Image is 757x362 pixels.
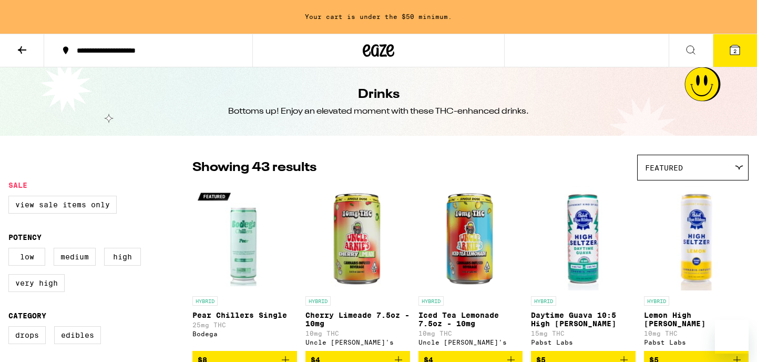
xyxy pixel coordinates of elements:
div: Bodega [192,330,297,337]
p: 10mg THC [644,330,749,337]
p: HYBRID [418,296,444,306]
span: Featured [645,164,683,172]
p: HYBRID [644,296,669,306]
a: Open page for Pear Chillers Single from Bodega [192,186,297,351]
p: Pear Chillers Single [192,311,297,319]
img: Uncle Arnie's - Cherry Limeade 7.5oz - 10mg [305,186,410,291]
a: Open page for Lemon High Seltzer from Pabst Labs [644,186,749,351]
iframe: Button to launch messaging window [715,320,749,354]
legend: Potency [8,233,42,242]
div: Uncle [PERSON_NAME]'s [305,339,410,346]
button: 2 [713,34,757,67]
label: Low [8,248,45,266]
p: 10mg THC [418,330,523,337]
img: Uncle Arnie's - Iced Tea Lemonade 7.5oz - 10mg [418,186,523,291]
div: Uncle [PERSON_NAME]'s [418,339,523,346]
p: Iced Tea Lemonade 7.5oz - 10mg [418,311,523,328]
p: Cherry Limeade 7.5oz - 10mg [305,311,410,328]
a: Open page for Cherry Limeade 7.5oz - 10mg from Uncle Arnie's [305,186,410,351]
h1: Drinks [358,86,400,104]
a: Open page for Iced Tea Lemonade 7.5oz - 10mg from Uncle Arnie's [418,186,523,351]
label: Drops [8,326,46,344]
img: Pabst Labs - Lemon High Seltzer [644,186,749,291]
label: View Sale Items Only [8,196,117,214]
p: Daytime Guava 10:5 High [PERSON_NAME] [531,311,636,328]
img: Pabst Labs - Daytime Guava 10:5 High Seltzer [531,186,636,291]
label: Very High [8,274,65,292]
span: 2 [733,48,736,54]
a: Open page for Daytime Guava 10:5 High Seltzer from Pabst Labs [531,186,636,351]
legend: Category [8,311,46,320]
p: 10mg THC [305,330,410,337]
div: Pabst Labs [531,339,636,346]
label: Medium [54,248,96,266]
div: Pabst Labs [644,339,749,346]
img: Bodega - Pear Chillers Single [192,186,297,291]
p: Lemon High [PERSON_NAME] [644,311,749,328]
legend: Sale [8,181,27,189]
p: 15mg THC [531,330,636,337]
label: Edibles [54,326,101,344]
p: HYBRID [531,296,556,306]
p: HYBRID [192,296,218,306]
label: High [104,248,141,266]
p: HYBRID [305,296,331,306]
div: Bottoms up! Enjoy an elevated moment with these THC-enhanced drinks. [228,106,529,117]
p: Showing 43 results [192,159,316,177]
p: 25mg THC [192,321,297,328]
